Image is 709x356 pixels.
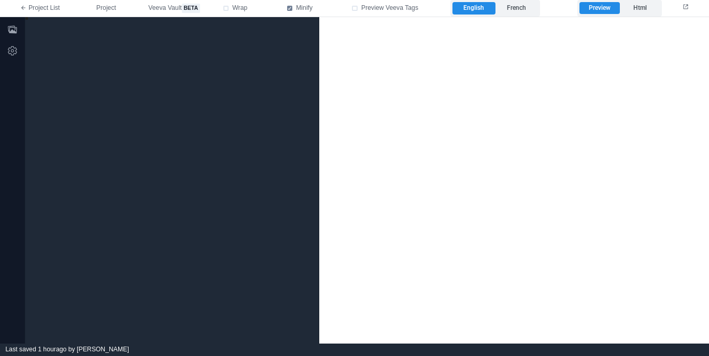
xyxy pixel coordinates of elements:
label: Preview [579,2,619,15]
label: Html [620,2,660,15]
span: Veeva Vault [148,4,200,13]
span: Wrap [232,4,247,13]
span: Preview Veeva Tags [361,4,418,13]
span: Minify [296,4,313,13]
label: English [452,2,495,15]
label: French [495,2,538,15]
span: Project [96,4,116,13]
iframe: preview [319,17,709,344]
span: beta [182,4,200,13]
